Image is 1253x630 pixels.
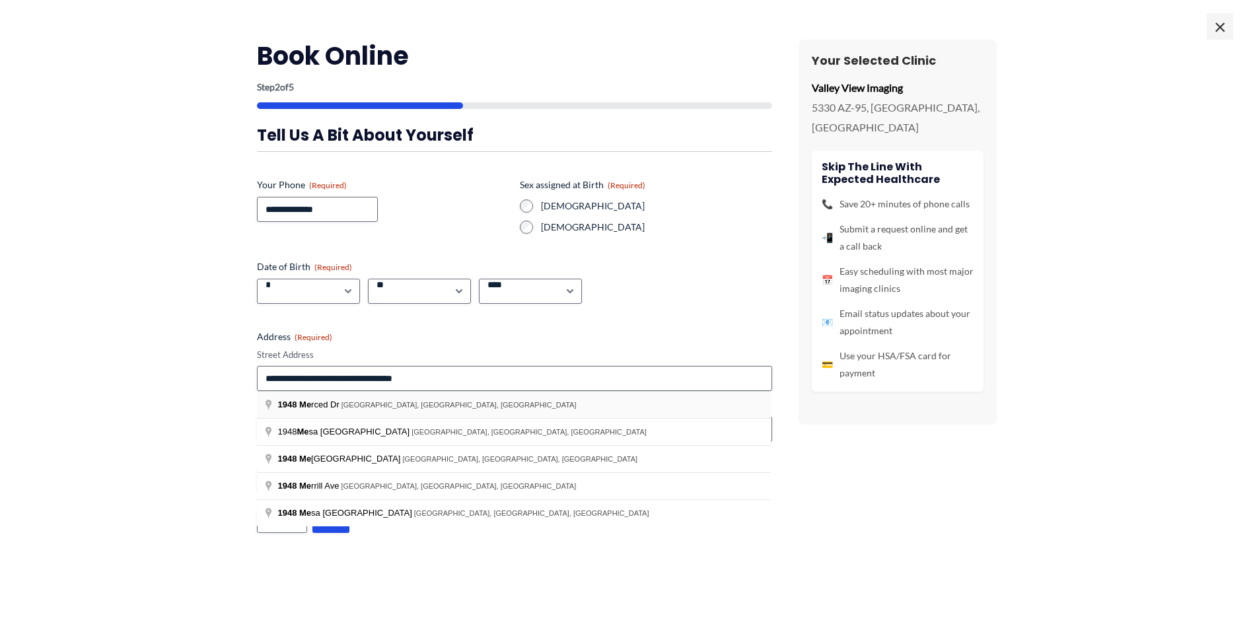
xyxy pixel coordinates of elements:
[278,427,412,437] span: 1948 sa [GEOGRAPHIC_DATA]
[278,454,403,464] span: [GEOGRAPHIC_DATA]
[414,509,649,517] span: [GEOGRAPHIC_DATA], [GEOGRAPHIC_DATA], [GEOGRAPHIC_DATA]
[822,314,833,331] span: 📧
[1207,13,1233,40] span: ×
[278,481,341,491] span: rrill Ave
[822,160,974,186] h4: Skip the line with Expected Healthcare
[257,40,772,72] h2: Book Online
[299,454,311,464] span: Me
[278,508,414,518] span: sa [GEOGRAPHIC_DATA]
[278,400,297,409] span: 1948
[275,81,280,92] span: 2
[822,356,833,373] span: 💳
[822,271,833,289] span: 📅
[822,195,974,213] li: Save 20+ minutes of phone calls
[257,260,352,273] legend: Date of Birth
[822,221,974,255] li: Submit a request online and get a call back
[822,195,833,213] span: 📞
[822,263,974,297] li: Easy scheduling with most major imaging clinics
[257,83,772,92] p: Step of
[257,349,772,361] label: Street Address
[295,332,332,342] span: (Required)
[822,229,833,246] span: 📲
[309,180,347,190] span: (Required)
[341,482,576,490] span: [GEOGRAPHIC_DATA], [GEOGRAPHIC_DATA], [GEOGRAPHIC_DATA]
[812,53,984,68] h3: Your Selected Clinic
[520,178,645,192] legend: Sex assigned at Birth
[257,330,332,343] legend: Address
[289,81,294,92] span: 5
[341,401,577,409] span: [GEOGRAPHIC_DATA], [GEOGRAPHIC_DATA], [GEOGRAPHIC_DATA]
[257,125,772,145] h3: Tell us a bit about yourself
[541,221,772,234] label: [DEMOGRAPHIC_DATA]
[278,400,341,409] span: rced Dr
[822,305,974,339] li: Email status updates about your appointment
[278,481,312,491] span: 1948 Me
[297,427,308,437] span: Me
[608,180,645,190] span: (Required)
[412,428,647,436] span: [GEOGRAPHIC_DATA], [GEOGRAPHIC_DATA], [GEOGRAPHIC_DATA]
[812,98,984,137] p: 5330 AZ-95, [GEOGRAPHIC_DATA], [GEOGRAPHIC_DATA]
[314,262,352,272] span: (Required)
[278,454,297,464] span: 1948
[278,508,312,518] span: 1948 Me
[822,347,974,382] li: Use your HSA/FSA card for payment
[402,455,637,463] span: [GEOGRAPHIC_DATA], [GEOGRAPHIC_DATA], [GEOGRAPHIC_DATA]
[541,199,772,213] label: [DEMOGRAPHIC_DATA]
[257,178,509,192] label: Your Phone
[299,400,311,409] span: Me
[812,78,984,98] p: Valley View Imaging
